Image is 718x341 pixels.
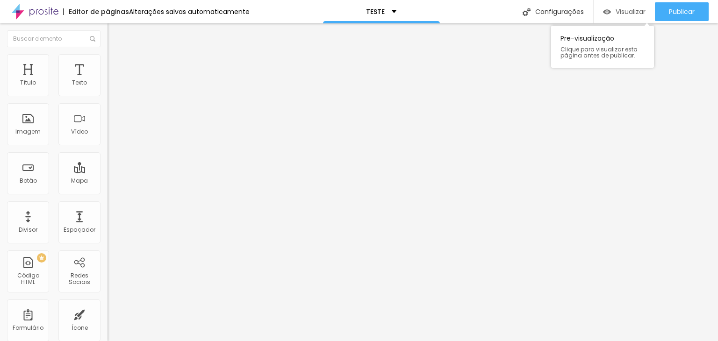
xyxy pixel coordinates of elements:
div: Código HTML [9,272,46,286]
div: Botão [20,178,37,184]
div: Título [20,79,36,86]
div: Mapa [71,178,88,184]
div: Pre-visualização [551,26,654,68]
div: Alterações salvas automaticamente [129,8,250,15]
img: Icone [523,8,531,16]
div: Redes Sociais [61,272,98,286]
div: Editor de páginas [63,8,129,15]
div: Ícone [72,325,88,331]
div: Vídeo [71,128,88,135]
div: Texto [72,79,87,86]
div: Divisor [19,227,37,233]
div: Imagem [15,128,41,135]
button: Publicar [655,2,709,21]
div: Formulário [13,325,43,331]
p: TESTE [366,8,385,15]
button: Visualizar [594,2,655,21]
span: Clique para visualizar esta página antes de publicar. [560,46,645,58]
span: Visualizar [616,8,646,15]
img: Icone [90,36,95,42]
img: view-1.svg [603,8,611,16]
iframe: Editor [108,23,718,341]
input: Buscar elemento [7,30,101,47]
div: Espaçador [64,227,95,233]
span: Publicar [669,8,695,15]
